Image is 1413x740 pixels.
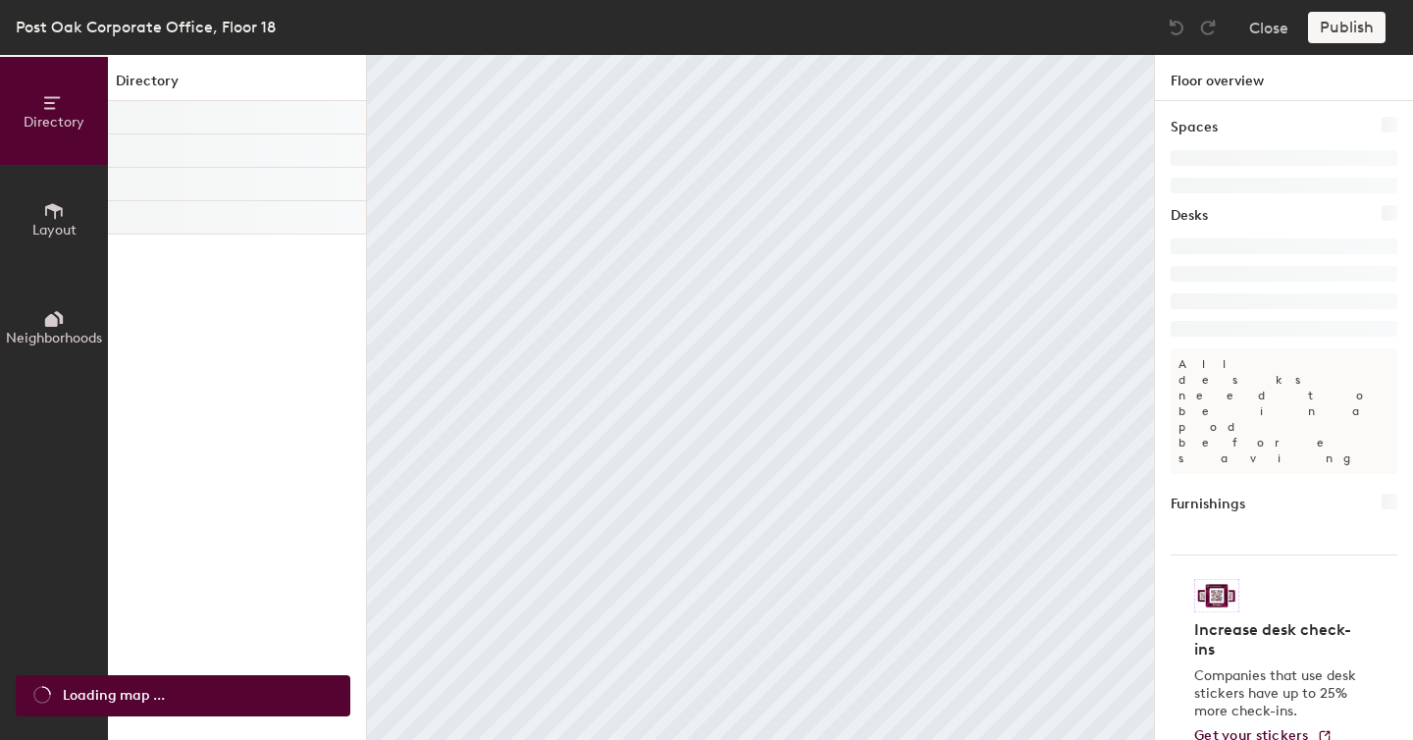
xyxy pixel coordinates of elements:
[1171,205,1208,227] h1: Desks
[6,330,102,346] span: Neighborhoods
[1194,667,1362,720] p: Companies that use desk stickers have up to 25% more check-ins.
[32,222,77,238] span: Layout
[1155,55,1413,101] h1: Floor overview
[367,55,1154,740] canvas: Map
[63,685,165,707] span: Loading map ...
[1194,579,1239,612] img: Sticker logo
[1171,494,1245,515] h1: Furnishings
[1198,18,1218,37] img: Redo
[108,71,366,101] h1: Directory
[1194,620,1362,660] h4: Increase desk check-ins
[1171,117,1218,138] h1: Spaces
[1167,18,1186,37] img: Undo
[1249,12,1288,43] button: Close
[16,15,276,39] div: Post Oak Corporate Office, Floor 18
[1171,348,1397,474] p: All desks need to be in a pod before saving
[24,114,84,131] span: Directory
